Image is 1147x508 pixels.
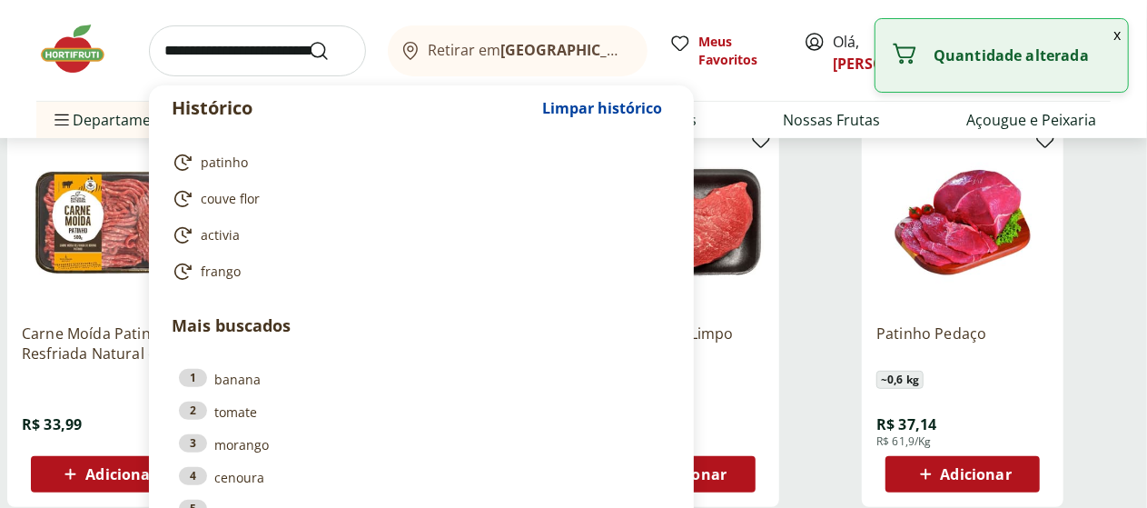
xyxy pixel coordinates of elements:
img: Hortifruti [36,22,127,76]
a: Nossas Frutas [783,109,880,131]
span: Retirar em [429,42,629,58]
span: R$ 61,9/Kg [876,434,932,449]
span: Adicionar [85,467,156,482]
a: patinho [172,152,664,174]
span: R$ 33,99 [22,414,82,434]
div: 2 [179,402,207,420]
a: 2tomate [179,402,664,422]
p: Histórico [172,95,533,121]
a: Açougue e Peixaria [966,109,1096,131]
button: Menu [51,98,73,142]
a: Patinho Pedaço [876,324,1049,364]
span: Departamentos [51,98,182,142]
p: Quantidade alterada [934,46,1113,65]
span: activia [201,226,240,244]
div: 1 [179,369,207,387]
a: Meus Favoritos [669,33,782,69]
p: Mais buscados [172,314,671,338]
div: 3 [179,434,207,453]
span: Meus Favoritos [698,33,782,69]
span: Olá, [833,31,914,75]
span: couve flor [201,190,260,208]
a: frango [172,261,664,283]
button: Adicionar [31,456,185,493]
span: R$ 37,14 [876,414,936,434]
a: activia [172,224,664,246]
a: 3morango [179,434,664,454]
span: ~ 0,6 kg [876,371,924,389]
span: patinho [201,154,248,172]
a: 4cenoura [179,467,664,487]
span: Adicionar [941,467,1012,482]
button: Fechar notificação [1106,19,1128,50]
div: 4 [179,467,207,485]
span: Limpar histórico [542,101,662,115]
button: Retirar em[GEOGRAPHIC_DATA]/[GEOGRAPHIC_DATA] [388,25,648,76]
button: Limpar histórico [533,86,671,130]
a: 1banana [179,369,664,389]
img: Patinho Pedaço [876,136,1049,309]
a: [PERSON_NAME] [833,54,951,74]
input: search [149,25,366,76]
img: Carne Moída Patinho Resfriada Natural da Terra 500g [22,136,194,309]
a: couve flor [172,188,664,210]
a: Carne Moída Patinho Resfriada Natural da Terra 500g [22,324,194,364]
span: frango [201,263,241,281]
button: Submit Search [308,40,351,62]
b: [GEOGRAPHIC_DATA]/[GEOGRAPHIC_DATA] [501,40,807,60]
button: Adicionar [885,456,1040,493]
